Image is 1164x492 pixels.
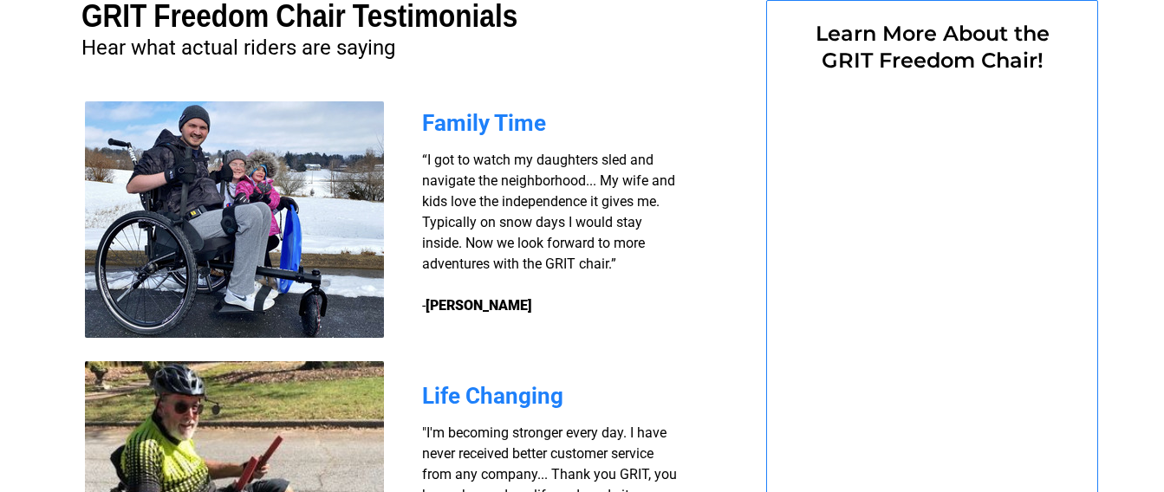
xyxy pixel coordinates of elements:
strong: [PERSON_NAME] [426,297,532,314]
span: “I got to watch my daughters sled and navigate the neighborhood... My wife and kids love the inde... [422,152,675,314]
span: Hear what actual riders are saying [81,36,395,60]
span: Learn More About the GRIT Freedom Chair! [816,21,1050,73]
span: Life Changing [422,383,563,409]
span: Family Time [422,110,546,136]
